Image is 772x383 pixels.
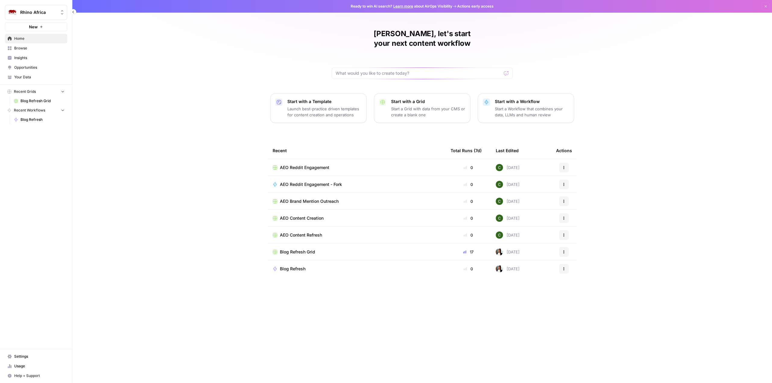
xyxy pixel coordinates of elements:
[351,4,452,9] span: Ready to win AI search? about AirOps Visibility
[496,231,503,239] img: 14qrvic887bnlg6dzgoj39zarp80
[451,198,486,204] div: 0
[11,115,67,124] a: Blog Refresh
[273,215,441,221] a: AEO Content Creation
[496,215,520,222] div: [DATE]
[374,93,470,123] button: Start with a GridStart a Grid with data from your CMS or create a blank one
[496,231,520,239] div: [DATE]
[14,55,65,61] span: Insights
[280,249,315,255] span: Blog Refresh Grid
[451,215,486,221] div: 0
[495,99,569,105] p: Start with a Workflow
[332,29,513,48] h1: [PERSON_NAME], let's start your next content workflow
[14,89,36,94] span: Recent Grids
[451,232,486,238] div: 0
[5,361,67,371] a: Usage
[280,165,329,171] span: AEO Reddit Engagement
[287,99,362,105] p: Start with a Template
[5,371,67,381] button: Help + Support
[496,142,519,159] div: Last Edited
[496,265,520,272] div: [DATE]
[280,198,339,204] span: AEO Brand Mention Outreach
[496,265,503,272] img: xqjo96fmx1yk2e67jao8cdkou4un
[7,7,18,18] img: Rhino Africa Logo
[5,43,67,53] a: Browse
[451,142,482,159] div: Total Runs (7d)
[14,36,65,41] span: Home
[451,165,486,171] div: 0
[451,266,486,272] div: 0
[5,53,67,63] a: Insights
[14,363,65,369] span: Usage
[21,98,65,104] span: Blog Refresh Grid
[14,354,65,359] span: Settings
[5,87,67,96] button: Recent Grids
[5,34,67,43] a: Home
[391,99,465,105] p: Start with a Grid
[20,9,57,15] span: Rhino Africa
[21,117,65,122] span: Blog Refresh
[451,181,486,187] div: 0
[14,65,65,70] span: Opportunities
[29,24,38,30] span: New
[273,181,441,187] a: AEO Reddit Engagement - Fork
[287,106,362,118] p: Launch best-practice driven templates for content creation and operations
[273,249,441,255] a: Blog Refresh Grid
[5,63,67,72] a: Opportunities
[336,70,501,76] input: What would you like to create today?
[273,266,441,272] a: Blog Refresh
[496,198,520,205] div: [DATE]
[496,215,503,222] img: 14qrvic887bnlg6dzgoj39zarp80
[495,106,569,118] p: Start a Workflow that combines your data, LLMs and human review
[14,74,65,80] span: Your Data
[393,4,413,8] a: Learn more
[496,248,520,256] div: [DATE]
[457,4,494,9] span: Actions early access
[5,106,67,115] button: Recent Workflows
[280,181,342,187] span: AEO Reddit Engagement - Fork
[270,93,367,123] button: Start with a TemplateLaunch best-practice driven templates for content creation and operations
[273,165,441,171] a: AEO Reddit Engagement
[496,164,520,171] div: [DATE]
[14,46,65,51] span: Browse
[391,106,465,118] p: Start a Grid with data from your CMS or create a blank one
[556,142,572,159] div: Actions
[280,266,305,272] span: Blog Refresh
[280,215,324,221] span: AEO Content Creation
[478,93,574,123] button: Start with a WorkflowStart a Workflow that combines your data, LLMs and human review
[273,232,441,238] a: AEO Content Refresh
[496,248,503,256] img: xqjo96fmx1yk2e67jao8cdkou4un
[273,198,441,204] a: AEO Brand Mention Outreach
[5,5,67,20] button: Workspace: Rhino Africa
[451,249,486,255] div: 17
[273,142,441,159] div: Recent
[11,96,67,106] a: Blog Refresh Grid
[280,232,322,238] span: AEO Content Refresh
[5,72,67,82] a: Your Data
[5,352,67,361] a: Settings
[496,198,503,205] img: 14qrvic887bnlg6dzgoj39zarp80
[496,181,503,188] img: 14qrvic887bnlg6dzgoj39zarp80
[496,181,520,188] div: [DATE]
[14,373,65,378] span: Help + Support
[5,22,67,31] button: New
[496,164,503,171] img: 14qrvic887bnlg6dzgoj39zarp80
[14,108,45,113] span: Recent Workflows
